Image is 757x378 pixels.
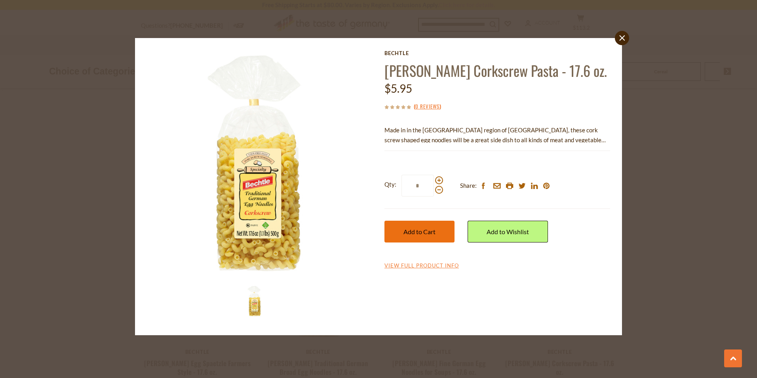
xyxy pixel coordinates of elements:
[401,175,434,197] input: Qty:
[384,221,455,242] button: Add to Cart
[384,262,459,269] a: View Full Product Info
[414,102,441,110] span: ( )
[415,102,439,111] a: 0 Reviews
[468,221,548,242] a: Add to Wishlist
[384,179,396,189] strong: Qty:
[384,82,412,95] span: $5.95
[147,50,373,276] img: Bechtle Corkscrew Pasta - 17.6 oz.
[384,60,607,81] a: [PERSON_NAME] Corkscrew Pasta - 17.6 oz.
[384,125,610,145] p: Made in in the [GEOGRAPHIC_DATA] region of [GEOGRAPHIC_DATA], these cork screw shaped egg noodles...
[403,228,436,235] span: Add to Cart
[384,50,610,56] a: Bechtle
[460,181,477,191] span: Share:
[239,285,271,317] img: Bechtle Corkscrew Pasta - 17.6 oz.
